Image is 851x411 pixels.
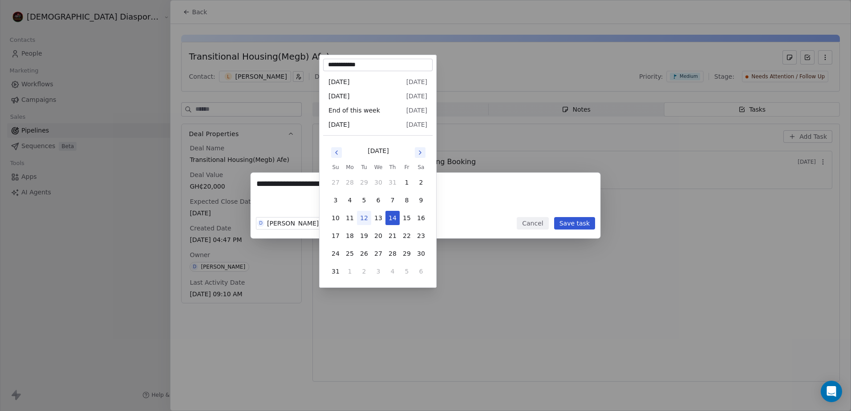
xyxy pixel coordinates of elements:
[343,264,357,278] button: 1
[385,211,400,225] button: 14
[371,163,385,172] th: Wednesday
[400,246,414,261] button: 29
[385,175,400,189] button: 31
[414,163,428,172] th: Saturday
[414,146,426,159] button: Go to next month
[414,229,428,243] button: 23
[414,246,428,261] button: 30
[357,211,371,225] button: 12
[385,246,400,261] button: 28
[400,175,414,189] button: 1
[328,77,349,86] span: [DATE]
[400,193,414,207] button: 8
[343,246,357,261] button: 25
[357,175,371,189] button: 29
[357,229,371,243] button: 19
[371,246,385,261] button: 27
[328,193,343,207] button: 3
[414,175,428,189] button: 2
[371,211,385,225] button: 13
[385,264,400,278] button: 4
[328,211,343,225] button: 10
[385,193,400,207] button: 7
[328,120,349,129] span: [DATE]
[343,211,357,225] button: 11
[400,229,414,243] button: 22
[328,163,343,172] th: Sunday
[385,163,400,172] th: Thursday
[406,106,427,115] span: [DATE]
[406,120,427,129] span: [DATE]
[406,77,427,86] span: [DATE]
[414,264,428,278] button: 6
[400,211,414,225] button: 15
[357,264,371,278] button: 2
[414,211,428,225] button: 16
[400,264,414,278] button: 5
[385,229,400,243] button: 21
[371,193,385,207] button: 6
[343,175,357,189] button: 28
[328,175,343,189] button: 27
[357,193,371,207] button: 5
[343,193,357,207] button: 4
[328,92,349,101] span: [DATE]
[343,163,357,172] th: Monday
[400,163,414,172] th: Friday
[328,229,343,243] button: 17
[371,264,385,278] button: 3
[330,146,343,159] button: Go to previous month
[357,163,371,172] th: Tuesday
[371,229,385,243] button: 20
[406,92,427,101] span: [DATE]
[328,106,380,115] span: End of this week
[328,246,343,261] button: 24
[371,175,385,189] button: 30
[368,146,389,156] div: [DATE]
[328,264,343,278] button: 31
[357,246,371,261] button: 26
[343,229,357,243] button: 18
[414,193,428,207] button: 9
